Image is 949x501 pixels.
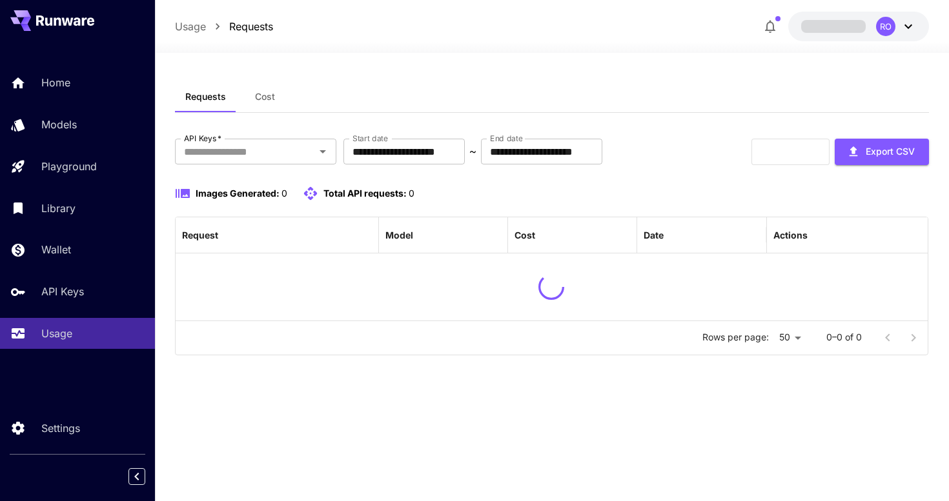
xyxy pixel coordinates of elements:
[490,133,522,144] label: End date
[323,188,407,199] span: Total API requests:
[41,201,76,216] p: Library
[175,19,273,34] nav: breadcrumb
[41,117,77,132] p: Models
[702,331,769,344] p: Rows per page:
[835,139,929,165] button: Export CSV
[41,326,72,341] p: Usage
[515,230,535,241] div: Cost
[826,331,862,344] p: 0–0 of 0
[41,75,70,90] p: Home
[644,230,664,241] div: Date
[41,420,80,436] p: Settings
[876,17,895,36] div: RO
[314,142,332,161] button: Open
[385,230,413,241] div: Model
[41,159,97,174] p: Playground
[788,12,929,41] button: RO
[185,91,226,103] span: Requests
[196,188,280,199] span: Images Generated:
[281,188,287,199] span: 0
[138,465,155,488] div: Collapse sidebar
[229,19,273,34] a: Requests
[41,242,71,257] p: Wallet
[182,230,218,241] div: Request
[469,144,476,159] p: ~
[41,284,84,299] p: API Keys
[773,230,808,241] div: Actions
[128,468,145,485] button: Collapse sidebar
[184,133,221,144] label: API Keys
[175,19,206,34] a: Usage
[409,188,414,199] span: 0
[255,91,275,103] span: Cost
[774,328,806,347] div: 50
[352,133,388,144] label: Start date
